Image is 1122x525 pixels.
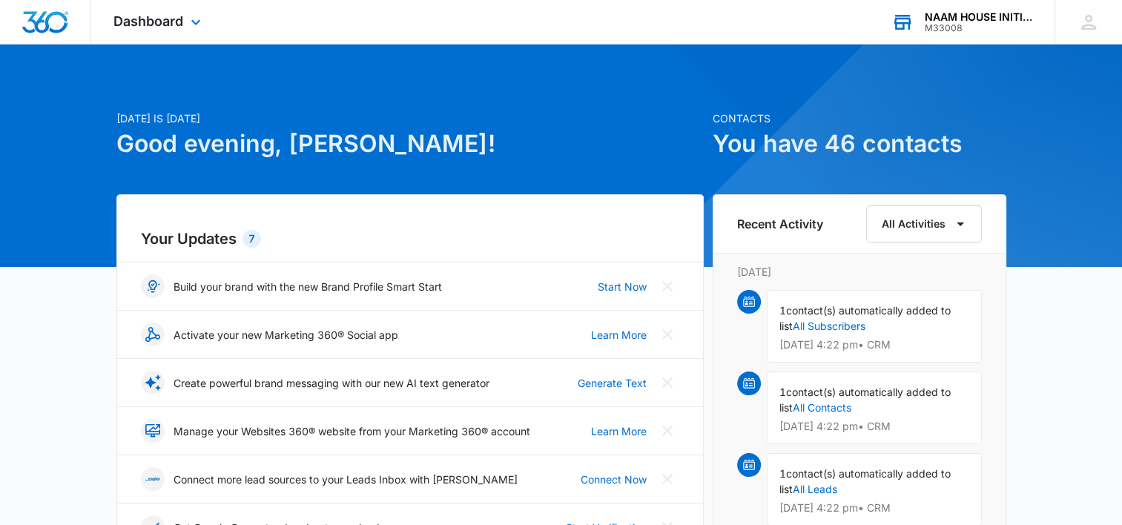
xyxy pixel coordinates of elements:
[591,423,647,439] a: Learn More
[598,279,647,294] a: Start Now
[656,323,679,346] button: Close
[656,274,679,298] button: Close
[713,110,1006,126] p: Contacts
[925,23,1033,33] div: account id
[779,304,786,317] span: 1
[174,472,518,487] p: Connect more lead sources to your Leads Inbox with [PERSON_NAME]
[713,126,1006,162] h1: You have 46 contacts
[779,467,786,480] span: 1
[925,11,1033,23] div: account name
[141,228,679,250] h2: Your Updates
[591,327,647,343] a: Learn More
[779,386,951,414] span: contact(s) automatically added to list
[116,110,704,126] p: [DATE] is [DATE]
[779,304,951,332] span: contact(s) automatically added to list
[581,472,647,487] a: Connect Now
[174,423,530,439] p: Manage your Websites 360® website from your Marketing 360® account
[737,215,823,233] h6: Recent Activity
[737,264,982,280] p: [DATE]
[866,205,982,242] button: All Activities
[116,126,704,162] h1: Good evening, [PERSON_NAME]!
[793,483,837,495] a: All Leads
[779,503,969,513] p: [DATE] 4:22 pm • CRM
[779,421,969,432] p: [DATE] 4:22 pm • CRM
[656,467,679,491] button: Close
[174,327,398,343] p: Activate your new Marketing 360® Social app
[242,230,261,248] div: 7
[779,340,969,350] p: [DATE] 4:22 pm • CRM
[793,320,865,332] a: All Subscribers
[174,279,442,294] p: Build your brand with the new Brand Profile Smart Start
[779,386,786,398] span: 1
[113,13,183,29] span: Dashboard
[174,375,489,391] p: Create powerful brand messaging with our new AI text generator
[656,371,679,394] button: Close
[793,401,851,414] a: All Contacts
[578,375,647,391] a: Generate Text
[656,419,679,443] button: Close
[779,467,951,495] span: contact(s) automatically added to list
